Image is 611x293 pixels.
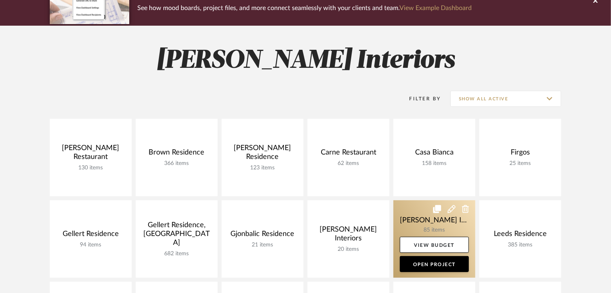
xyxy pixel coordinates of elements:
div: 385 items [486,242,555,248]
div: Gellert Residence [56,230,125,242]
div: 62 items [314,160,383,167]
div: Leeds Residence [486,230,555,242]
div: 123 items [228,165,297,171]
div: Gellert Residence, [GEOGRAPHIC_DATA] [142,221,211,250]
div: 366 items [142,160,211,167]
div: [PERSON_NAME] Interiors [314,225,383,246]
a: View Budget [400,237,469,253]
div: 21 items [228,242,297,248]
div: 25 items [486,160,555,167]
div: 20 items [314,246,383,253]
div: Carne Restaurant [314,148,383,160]
div: 158 items [400,160,469,167]
h2: [PERSON_NAME] Interiors [16,46,595,76]
a: Open Project [400,256,469,272]
div: [PERSON_NAME] Residence [228,144,297,165]
div: 130 items [56,165,125,171]
div: [PERSON_NAME] Restaurant [56,144,125,165]
a: View Example Dashboard [399,5,472,11]
div: Gjonbalic Residence [228,230,297,242]
div: 94 items [56,242,125,248]
div: Casa Bianca [400,148,469,160]
p: See how mood boards, project files, and more connect seamlessly with your clients and team. [137,2,472,14]
div: Brown Residence [142,148,211,160]
div: 682 items [142,250,211,257]
div: Firgos [486,148,555,160]
div: Filter By [399,95,441,103]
